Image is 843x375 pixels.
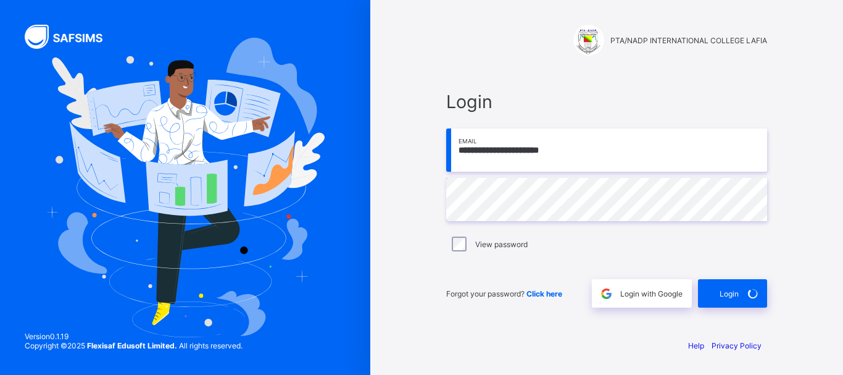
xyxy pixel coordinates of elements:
[720,289,739,298] span: Login
[446,289,562,298] span: Forgot your password?
[25,341,243,350] span: Copyright © 2025 All rights reserved.
[712,341,762,350] a: Privacy Policy
[620,289,683,298] span: Login with Google
[475,240,528,249] label: View password
[526,289,562,298] a: Click here
[25,25,117,49] img: SAFSIMS Logo
[25,332,243,341] span: Version 0.1.19
[87,341,177,350] strong: Flexisaf Edusoft Limited.
[688,341,704,350] a: Help
[46,38,325,338] img: Hero Image
[599,287,613,301] img: google.396cfc9801f0270233282035f929180a.svg
[446,91,767,112] span: Login
[610,36,767,45] span: PTA/NADP INTERNATIONAL COLLEGE LAFIA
